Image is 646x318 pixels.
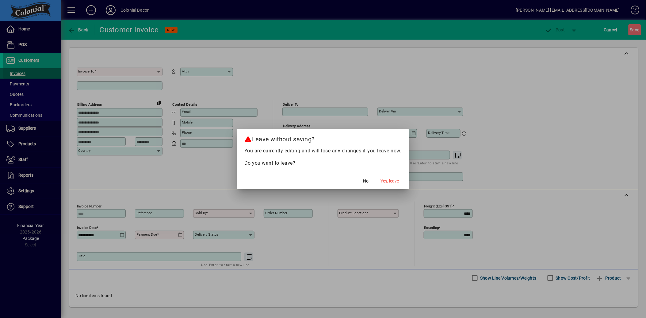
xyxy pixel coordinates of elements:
p: You are currently editing and will lose any changes if you leave now. [244,147,402,155]
h2: Leave without saving? [237,129,409,147]
span: Yes, leave [381,178,399,184]
button: Yes, leave [378,176,402,187]
button: No [356,176,376,187]
p: Do you want to leave? [244,159,402,167]
span: No [363,178,369,184]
